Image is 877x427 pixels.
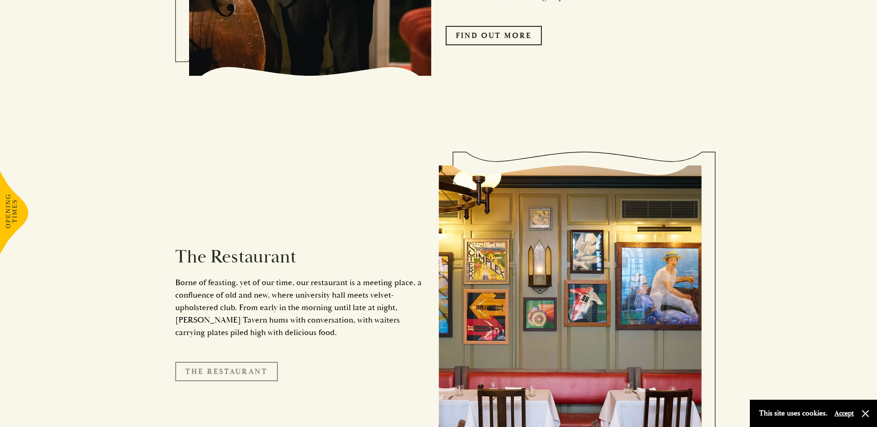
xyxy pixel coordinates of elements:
button: Close and accept [861,409,870,418]
p: This site uses cookies. [759,407,828,420]
button: Accept [834,409,854,418]
a: The Restaurant [175,362,278,381]
a: Find Out More [446,26,542,45]
h2: The Restaurant [175,246,425,268]
p: Borne of feasting, yet of our time, our restaurant is a meeting place, a confluence of old and ne... [175,276,425,339]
